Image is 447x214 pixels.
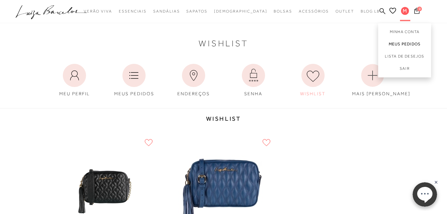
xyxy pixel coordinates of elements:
span: MEU PERFIL [59,91,90,96]
a: categoryNavScreenReaderText [186,5,207,18]
a: categoryNavScreenReaderText [84,5,112,18]
a: MAIS [PERSON_NAME] [347,61,398,101]
a: Meus Pedidos [378,38,431,50]
a: WISHLIST [288,61,338,101]
span: Verão Viva [84,9,112,14]
span: Essenciais [119,9,147,14]
span: M [401,7,409,15]
a: categoryNavScreenReaderText [335,5,354,18]
a: MEU PERFIL [49,61,100,101]
a: categoryNavScreenReaderText [299,5,329,18]
span: SENHA [244,91,262,96]
button: 0 [412,7,422,16]
a: categoryNavScreenReaderText [153,5,180,18]
span: Bolsas [274,9,292,14]
button: M [398,7,412,17]
a: MEUS PEDIDOS [109,61,159,101]
span: [DEMOGRAPHIC_DATA] [214,9,267,14]
span: BLOG LB [361,9,380,14]
a: Minha Conta [378,23,431,38]
span: WISHLIST [300,91,326,96]
span: Acessórios [299,9,329,14]
span: 0 [417,7,422,11]
span: Sapatos [186,9,207,14]
a: categoryNavScreenReaderText [274,5,292,18]
a: ENDEREÇOS [168,61,219,101]
a: BLOG LB [361,5,380,18]
a: SENHA [228,61,279,101]
span: Outlet [335,9,354,14]
a: noSubCategoriesText [214,5,267,18]
a: categoryNavScreenReaderText [119,5,147,18]
span: ENDEREÇOS [177,91,210,96]
span: MAIS [PERSON_NAME] [352,91,410,96]
span: MEUS PEDIDOS [114,91,154,96]
span: Sandálias [153,9,180,14]
a: Sair [378,63,431,77]
span: Wishlist [199,40,248,47]
a: Lista de desejos [378,50,431,63]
